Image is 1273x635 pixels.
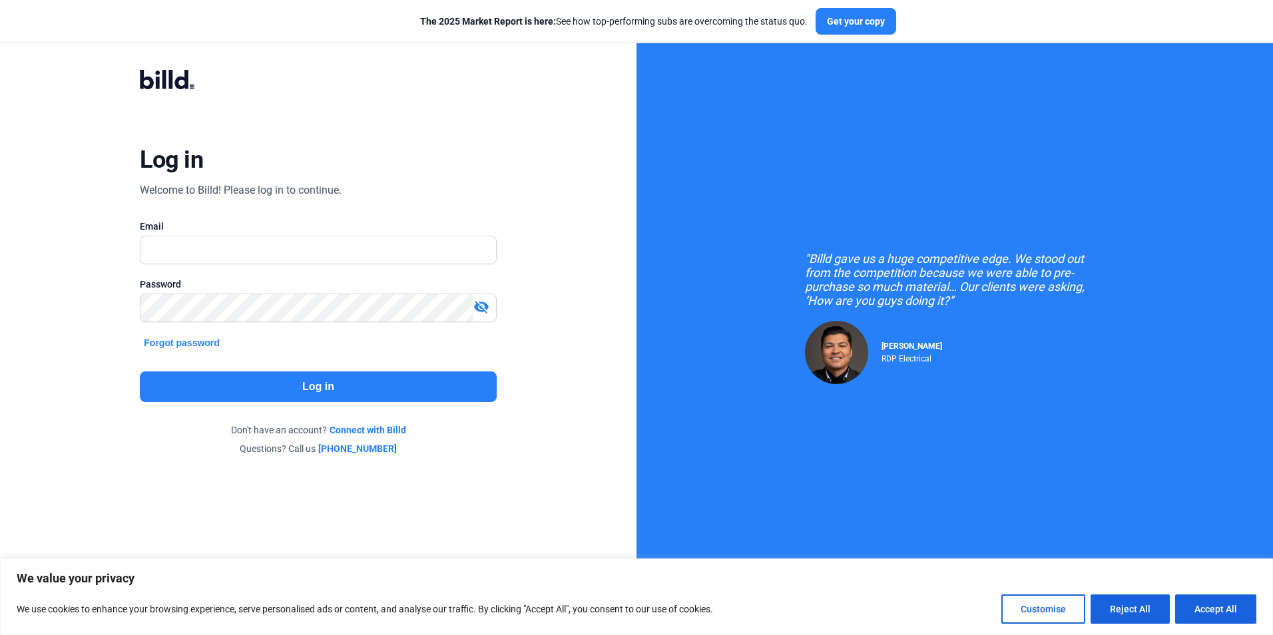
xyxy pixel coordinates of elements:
div: Don't have an account? [140,423,496,437]
div: See how top-performing subs are overcoming the status quo. [420,15,808,28]
button: Get your copy [816,8,896,35]
span: [PERSON_NAME] [882,341,942,351]
button: Log in [140,371,496,402]
button: Customise [1001,594,1085,624]
a: [PHONE_NUMBER] [318,442,397,455]
div: "Billd gave us a huge competitive edge. We stood out from the competition because we were able to... [805,252,1105,308]
p: We value your privacy [17,570,1256,586]
a: Connect with Billd [330,423,406,437]
button: Accept All [1175,594,1256,624]
div: Questions? Call us [140,442,496,455]
div: Log in [140,145,203,174]
button: Forgot password [140,335,224,350]
div: Welcome to Billd! Please log in to continue. [140,182,342,198]
div: RDP Electrical [882,351,942,363]
button: Reject All [1091,594,1170,624]
span: The 2025 Market Report is here: [420,16,556,27]
div: Email [140,220,496,233]
div: Password [140,278,496,291]
p: We use cookies to enhance your browsing experience, serve personalised ads or content, and analys... [17,601,713,617]
img: Raul Pacheco [805,321,868,384]
mat-icon: visibility_off [473,299,489,315]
